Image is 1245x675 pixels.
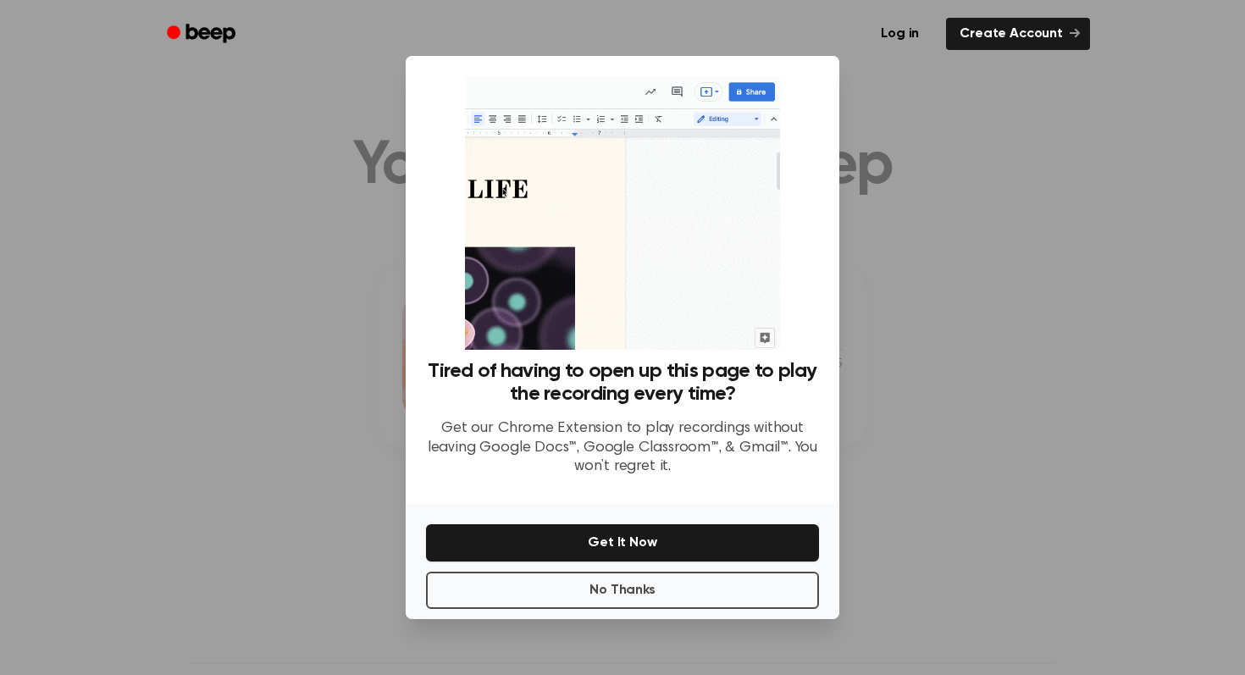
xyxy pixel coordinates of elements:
[946,18,1090,50] a: Create Account
[426,524,819,562] button: Get It Now
[426,572,819,609] button: No Thanks
[864,14,936,53] a: Log in
[426,360,819,406] h3: Tired of having to open up this page to play the recording every time?
[426,419,819,477] p: Get our Chrome Extension to play recordings without leaving Google Docs™, Google Classroom™, & Gm...
[155,18,251,51] a: Beep
[465,76,779,350] img: Beep extension in action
